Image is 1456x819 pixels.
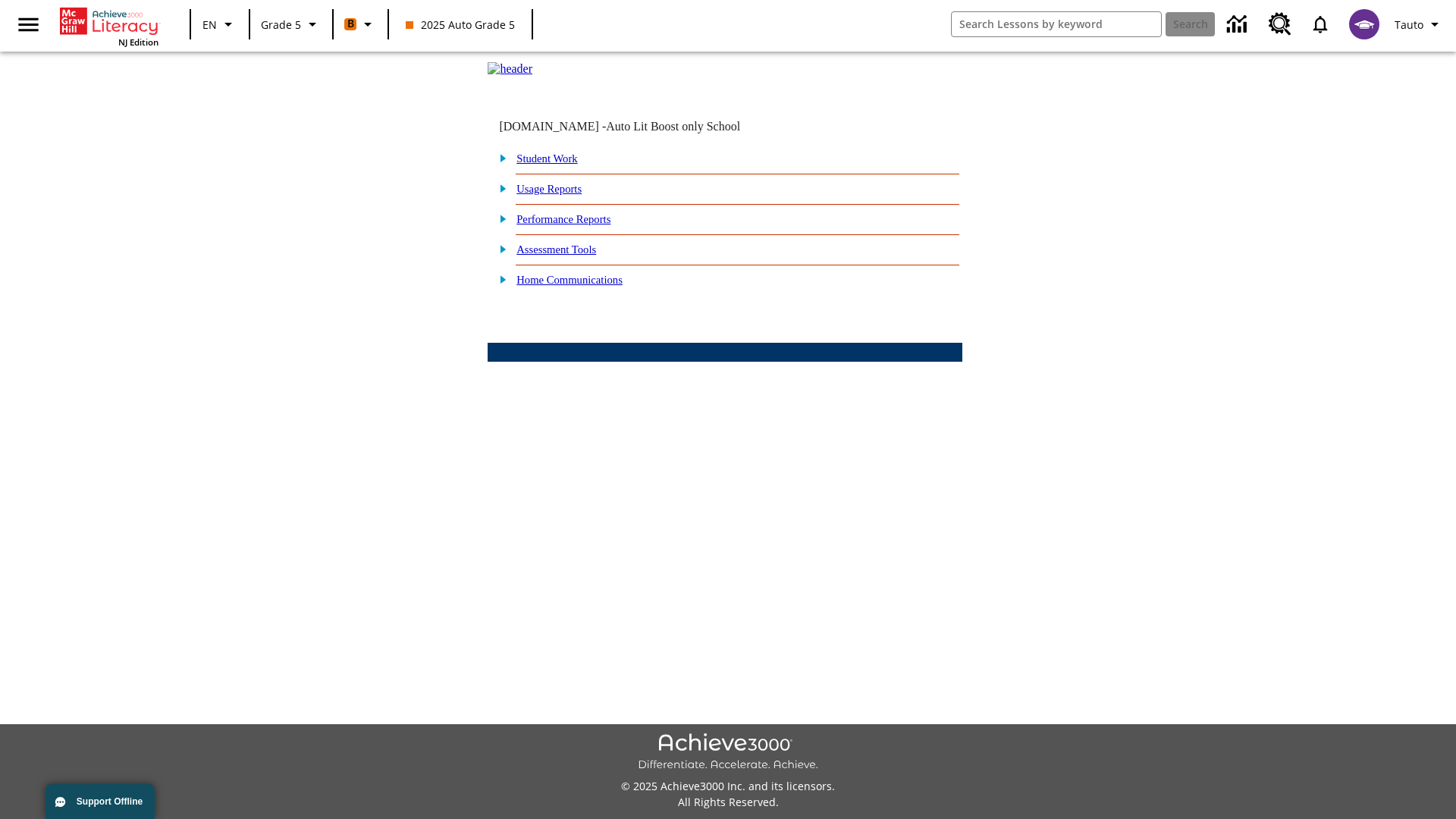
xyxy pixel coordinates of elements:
[1260,4,1301,45] a: Resource Center, Will open in new tab
[1349,9,1379,39] img: avatar image
[516,243,596,256] a: Assessment Tools
[491,212,507,225] img: plus.gif
[1301,5,1340,44] a: Notifications
[60,5,158,48] div: Home
[491,151,507,165] img: plus.gif
[1340,5,1389,44] button: Select a new avatar
[952,12,1161,36] input: search field
[516,183,582,195] a: Usage Reports
[499,120,778,133] td: [DOMAIN_NAME] -
[516,213,610,225] a: Performance Reports
[6,2,51,47] button: Open side menu
[1389,11,1450,38] button: Profile/Settings
[1395,17,1423,33] span: Tauto
[638,733,818,772] img: Achieve3000 Differentiate Accelerate Achieve
[45,784,155,819] button: Support Offline
[118,36,158,48] span: NJ Edition
[491,181,507,195] img: plus.gif
[488,62,532,76] img: header
[1218,4,1260,45] a: Data Center
[196,11,244,38] button: Language: EN, Select a language
[491,242,507,256] img: plus.gif
[202,17,217,33] span: EN
[516,152,577,165] a: Student Work
[261,17,301,33] span: Grade 5
[77,796,143,807] span: Support Offline
[255,11,328,38] button: Grade: Grade 5, Select a grade
[406,17,515,33] span: 2025 Auto Grade 5
[606,120,740,133] nobr: Auto Lit Boost only School
[516,274,623,286] a: Home Communications
[347,14,354,33] span: B
[491,272,507,286] img: plus.gif
[338,11,383,38] button: Boost Class color is orange. Change class color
